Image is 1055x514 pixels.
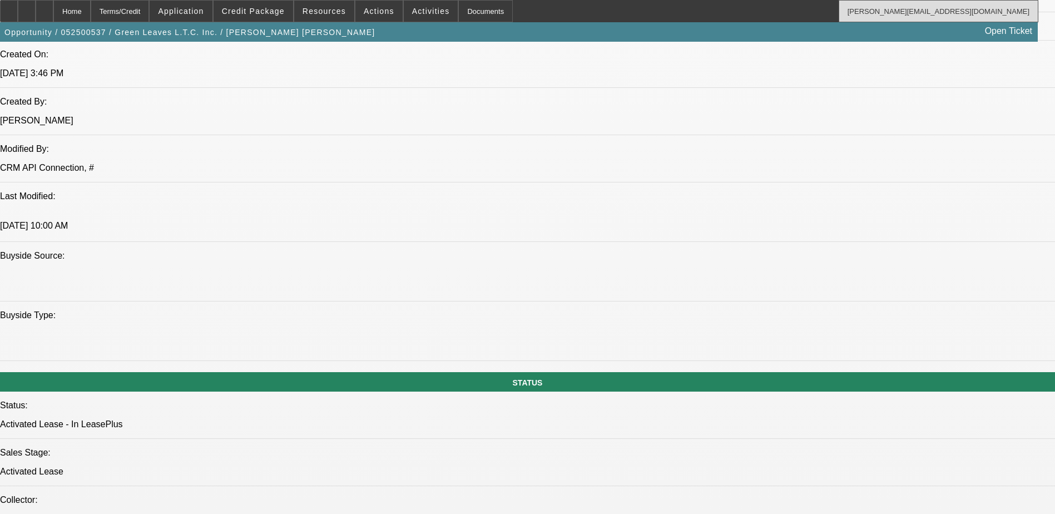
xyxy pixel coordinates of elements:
[158,7,204,16] span: Application
[404,1,458,22] button: Activities
[303,7,346,16] span: Resources
[513,378,543,387] span: STATUS
[214,1,293,22] button: Credit Package
[222,7,285,16] span: Credit Package
[150,1,212,22] button: Application
[364,7,394,16] span: Actions
[4,28,375,37] span: Opportunity / 052500537 / Green Leaves L.T.C. Inc. / [PERSON_NAME] [PERSON_NAME]
[980,22,1037,41] a: Open Ticket
[412,7,450,16] span: Activities
[355,1,403,22] button: Actions
[294,1,354,22] button: Resources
